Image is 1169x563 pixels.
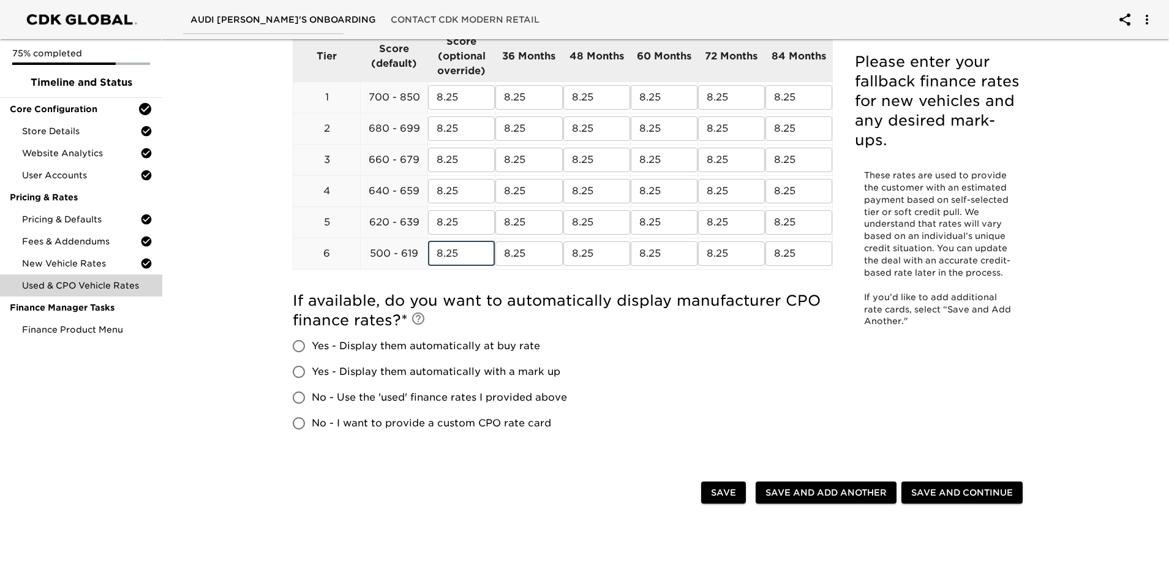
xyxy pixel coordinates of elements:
p: Score (default) [361,42,427,71]
span: Yes - Display them automatically at buy rate [312,339,540,353]
span: User Accounts [22,169,140,181]
span: Finance Manager Tasks [10,301,152,314]
p: 700 - 850 [361,90,427,105]
span: Core Configuration [10,103,138,115]
p: 3 [293,153,360,167]
p: 4 [293,184,360,198]
span: No - Use the 'used' finance rates I provided above [312,390,567,405]
span: No - I want to provide a custom CPO rate card [312,416,551,431]
span: Timeline and Status [10,75,152,90]
span: Contact CDK Modern Retail [391,12,539,28]
p: 75% completed [12,47,150,59]
p: Tier [293,49,360,64]
span: These rates are used to provide the customer with an estimated payment based on self-selected tie... [864,170,1011,278]
span: Fees & Addendums [22,235,140,247]
span: Audi [PERSON_NAME]'s Onboarding [190,12,376,28]
p: 36 Months [495,49,562,64]
p: 48 Months [563,49,630,64]
button: account of current user [1132,5,1162,34]
p: 620 - 639 [361,215,427,230]
button: Save [701,482,746,504]
p: 72 Months [698,49,765,64]
span: New Vehicle Rates [22,257,140,270]
button: Save and Continue [901,482,1023,504]
h5: Please enter your fallback finance rates for new vehicles and any desired mark-ups. [855,52,1020,150]
p: 2 [293,121,360,136]
span: Pricing & Defaults [22,213,140,225]
p: 660 - 679 [361,153,427,167]
h5: If available, do you want to automatically display manufacturer CPO finance rates? [293,291,833,330]
span: Yes - Display them automatically with a mark up [312,365,560,379]
p: 500 - 619 [361,246,427,261]
span: Save and Add Another [765,485,887,501]
p: 6 [293,246,360,261]
p: 5 [293,215,360,230]
p: Score (optional override) [428,34,495,78]
span: Save [711,485,736,501]
span: Store Details [22,125,140,137]
span: Used & CPO Vehicle Rates [22,279,152,292]
span: Finance Product Menu [22,323,152,336]
p: 640 - 659 [361,184,427,198]
button: account of current user [1110,5,1140,34]
p: 60 Months [631,49,697,64]
p: 680 - 699 [361,121,427,136]
span: Save and Continue [911,485,1013,501]
button: Save and Add Another [756,482,896,504]
span: Pricing & Rates [10,191,152,203]
p: 1 [293,90,360,105]
span: Website Analytics [22,147,140,159]
p: 84 Months [765,49,832,64]
span: If you’d like to add additional rate cards, select “Save and Add Another." [864,292,1013,327]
